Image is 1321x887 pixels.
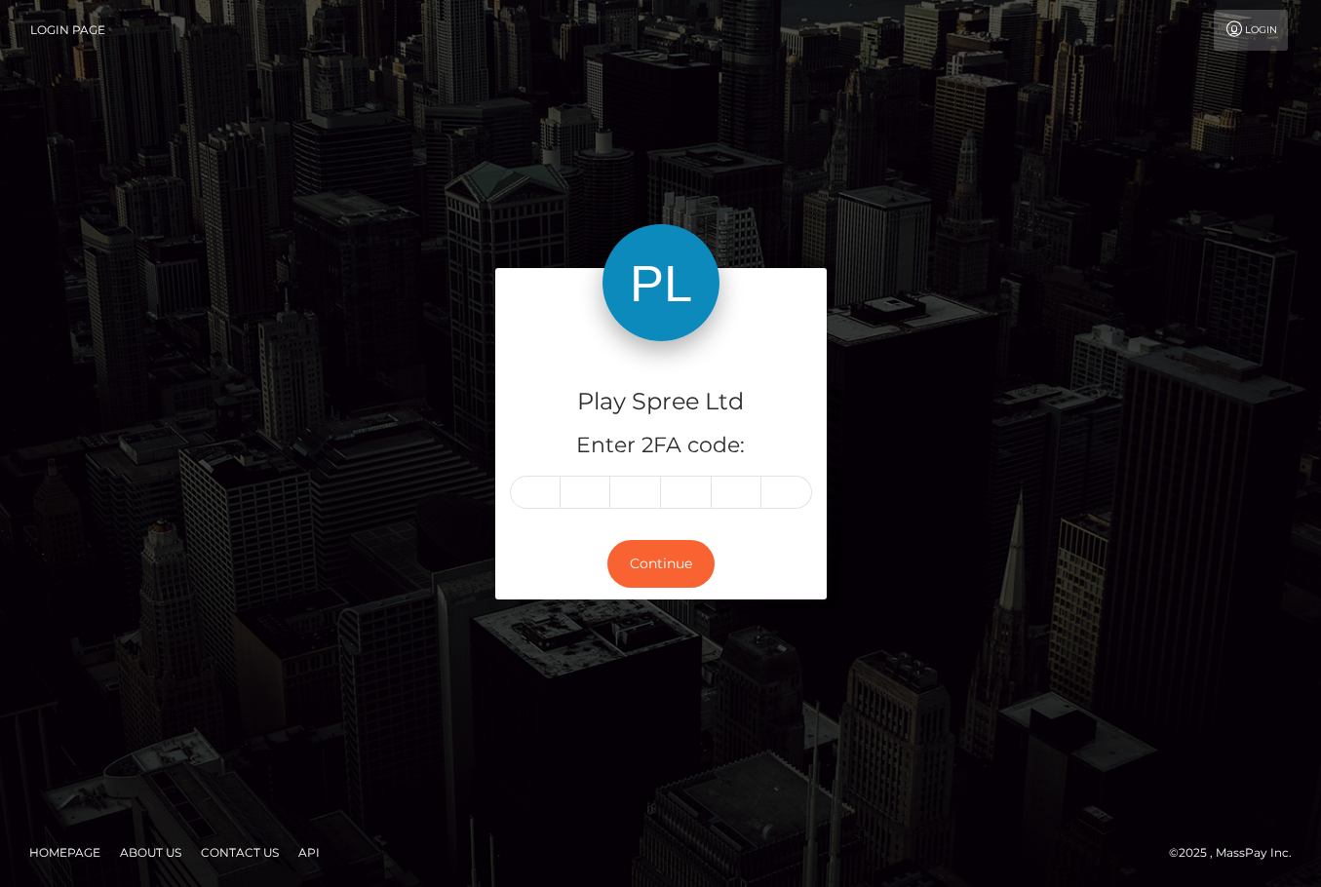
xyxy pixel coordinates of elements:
[1169,842,1306,864] div: © 2025 , MassPay Inc.
[607,540,715,588] button: Continue
[510,385,812,419] h4: Play Spree Ltd
[291,837,328,868] a: API
[602,224,719,341] img: Play Spree Ltd
[21,837,108,868] a: Homepage
[112,837,189,868] a: About Us
[193,837,287,868] a: Contact Us
[510,431,812,461] h5: Enter 2FA code:
[30,10,105,51] a: Login Page
[1214,10,1288,51] a: Login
